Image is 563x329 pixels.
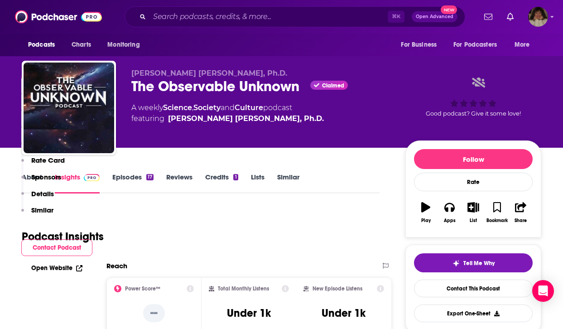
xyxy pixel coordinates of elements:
[503,9,517,24] a: Show notifications dropdown
[448,36,510,53] button: open menu
[131,102,324,124] div: A weekly podcast
[485,196,509,229] button: Bookmark
[31,206,53,214] p: Similar
[313,285,362,292] h2: New Episode Listens
[21,239,92,256] button: Contact Podcast
[463,260,495,267] span: Tell Me Why
[414,280,533,297] a: Contact This Podcast
[470,218,477,223] div: List
[112,173,154,194] a: Episodes17
[227,306,271,320] h3: Under 1k
[166,173,192,194] a: Reviews
[131,113,324,124] span: featuring
[66,36,96,53] a: Charts
[21,189,54,206] button: Details
[414,196,438,229] button: Play
[414,253,533,272] button: tell me why sparkleTell Me Why
[438,196,461,229] button: Apps
[421,218,431,223] div: Play
[131,69,287,77] span: [PERSON_NAME] [PERSON_NAME], Ph.D.
[163,103,192,112] a: Science
[31,264,82,272] a: Open Website
[31,173,61,181] p: Sponsors
[453,39,497,51] span: For Podcasters
[125,6,465,27] div: Search podcasts, credits, & more...
[143,304,165,322] p: --
[528,7,548,27] img: User Profile
[452,260,460,267] img: tell me why sparkle
[28,39,55,51] span: Podcasts
[251,173,265,194] a: Lists
[481,9,496,24] a: Show notifications dropdown
[508,36,541,53] button: open menu
[101,36,151,53] button: open menu
[414,305,533,322] button: Export One-Sheet
[235,103,263,112] a: Culture
[322,83,344,88] span: Claimed
[21,173,61,189] button: Sponsors
[414,149,533,169] button: Follow
[401,39,437,51] span: For Business
[31,189,54,198] p: Details
[509,196,533,229] button: Share
[193,103,221,112] a: Society
[388,11,404,23] span: ⌘ K
[72,39,91,51] span: Charts
[168,113,324,124] a: Juan Carlos Rey, Ph.D.
[528,7,548,27] span: Logged in as angelport
[515,218,527,223] div: Share
[405,69,541,125] div: Good podcast? Give it some love!
[486,218,508,223] div: Bookmark
[24,63,114,153] img: The Observable Unknown
[322,306,366,320] h3: Under 1k
[15,8,102,25] img: Podchaser - Follow, Share and Rate Podcasts
[414,173,533,191] div: Rate
[426,110,521,117] span: Good podcast? Give it some love!
[149,10,388,24] input: Search podcasts, credits, & more...
[462,196,485,229] button: List
[277,173,299,194] a: Similar
[416,15,453,19] span: Open Advanced
[192,103,193,112] span: ,
[125,285,160,292] h2: Power Score™
[22,36,67,53] button: open menu
[444,218,456,223] div: Apps
[532,280,554,302] div: Open Intercom Messenger
[205,173,238,194] a: Credits1
[441,5,457,14] span: New
[528,7,548,27] button: Show profile menu
[221,103,235,112] span: and
[21,206,53,223] button: Similar
[218,285,269,292] h2: Total Monthly Listens
[233,174,238,180] div: 1
[146,174,154,180] div: 17
[106,261,127,270] h2: Reach
[107,39,140,51] span: Monitoring
[515,39,530,51] span: More
[412,11,457,22] button: Open AdvancedNew
[395,36,448,53] button: open menu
